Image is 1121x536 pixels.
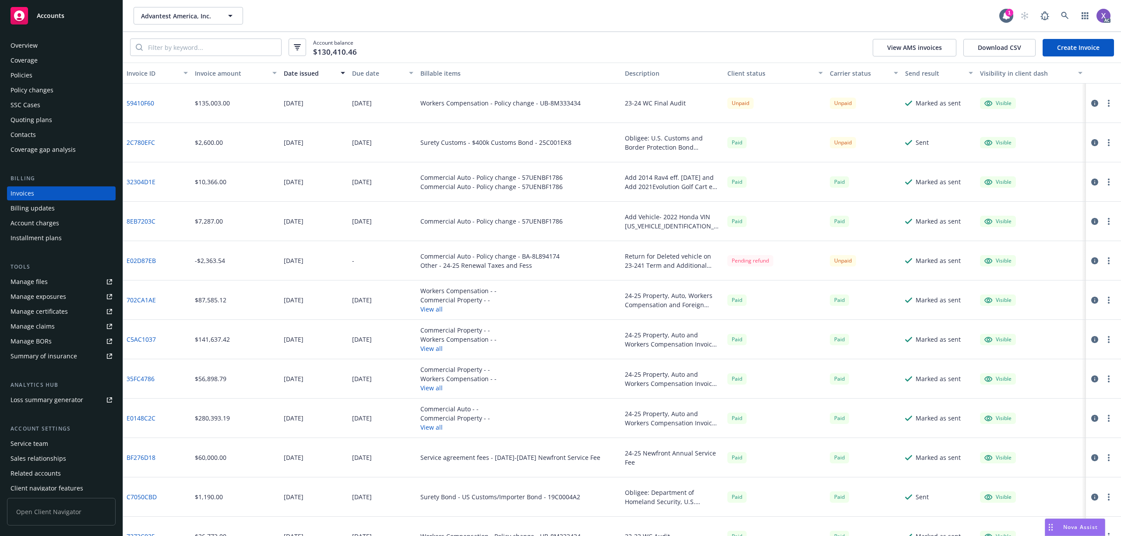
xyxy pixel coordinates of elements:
[916,335,961,344] div: Marked as sent
[127,256,156,265] a: E02D87EB
[625,252,720,270] div: Return for Deleted vehicle on 23-241 Term and Additional Taxes and Fees for 24-25 Renewal
[727,176,747,187] div: Paid
[420,98,581,108] div: Workers Compensation - Policy change - UB-8M333434
[1036,7,1054,25] a: Report a Bug
[873,39,956,56] button: View AMS invoices
[830,255,856,266] div: Unpaid
[7,334,116,348] a: Manage BORs
[830,176,849,187] div: Paid
[980,69,1073,78] div: Visibility in client dash
[420,413,490,423] div: Commercial Property - -
[830,413,849,424] span: Paid
[349,63,417,84] button: Due date
[727,98,754,109] div: Unpaid
[984,414,1012,422] div: Visible
[727,491,747,502] div: Paid
[830,216,849,227] div: Paid
[420,286,497,295] div: Workers Compensation - -
[826,63,902,84] button: Carrier status
[1005,9,1013,17] div: 1
[11,231,62,245] div: Installment plans
[984,99,1012,107] div: Visible
[7,201,116,215] a: Billing updates
[916,295,961,305] div: Marked as sent
[11,305,68,319] div: Manage certificates
[727,137,747,148] div: Paid
[984,257,1012,265] div: Visible
[352,413,372,423] div: [DATE]
[11,83,53,97] div: Policy changes
[727,255,773,266] div: Pending refund
[625,448,720,467] div: 24-25 Newfront Annual Service Fee
[7,174,116,183] div: Billing
[420,383,497,392] button: View all
[11,98,40,112] div: SSC Cases
[1096,9,1110,23] img: photo
[11,349,77,363] div: Summary of insurance
[11,68,32,82] div: Policies
[420,295,497,305] div: Commercial Property - -
[830,137,856,148] div: Unpaid
[7,437,116,451] a: Service team
[621,63,724,84] button: Description
[984,375,1012,383] div: Visible
[830,452,849,463] span: Paid
[916,413,961,423] div: Marked as sent
[420,69,618,78] div: Billable items
[313,46,357,58] span: $130,410.46
[7,216,116,230] a: Account charges
[420,374,497,383] div: Workers Compensation - -
[7,39,116,53] a: Overview
[1045,519,1056,536] div: Drag to move
[830,334,849,345] div: Paid
[284,413,303,423] div: [DATE]
[7,319,116,333] a: Manage claims
[11,143,76,157] div: Coverage gap analysis
[352,138,372,147] div: [DATE]
[984,296,1012,304] div: Visible
[127,374,155,383] a: 35FC4786
[727,216,747,227] div: Paid
[625,370,720,388] div: 24-25 Property, Auto and Workers Compensation Invoice for Advantest Test Solutions, Inc.
[420,335,497,344] div: Workers Compensation - -
[352,453,372,462] div: [DATE]
[625,488,720,506] div: Obligee: Department of Homeland Security, U.S. Customs and Border Protection Bond Amount: $200,00...
[625,69,720,78] div: Description
[420,492,580,501] div: Surety Bond - US Customs/Importer Bond - 19C0004A2
[284,217,303,226] div: [DATE]
[195,256,225,265] div: -$2,363.54
[352,295,372,305] div: [DATE]
[916,217,961,226] div: Marked as sent
[37,12,64,19] span: Accounts
[727,334,747,345] div: Paid
[7,481,116,495] a: Client navigator features
[727,373,747,384] div: Paid
[625,212,720,231] div: Add Vehicle- 2022 Honda VIN [US_VEHICLE_IDENTIFICATION_NUMBER]
[352,256,354,265] div: -
[11,466,61,480] div: Related accounts
[417,63,622,84] button: Billable items
[284,335,303,344] div: [DATE]
[916,256,961,265] div: Marked as sent
[7,98,116,112] a: SSC Cases
[916,177,961,186] div: Marked as sent
[11,452,66,466] div: Sales relationships
[123,63,191,84] button: Invoice ID
[984,454,1012,462] div: Visible
[7,290,116,304] span: Manage exposures
[420,261,560,270] div: Other - 24-25 Renewal Taxes and Fess
[7,349,116,363] a: Summary of insurance
[11,334,52,348] div: Manage BORs
[284,492,303,501] div: [DATE]
[830,294,849,305] span: Paid
[420,138,571,147] div: Surety Customs - $400k Customs Bond - 25C001EK8
[1056,7,1074,25] a: Search
[11,201,55,215] div: Billing updates
[7,466,116,480] a: Related accounts
[625,173,720,191] div: Add 2014 Rav4 eff. [DATE] and Add 2021Evolution Golf Cart eff. [DATE]
[195,295,226,305] div: $87,585.12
